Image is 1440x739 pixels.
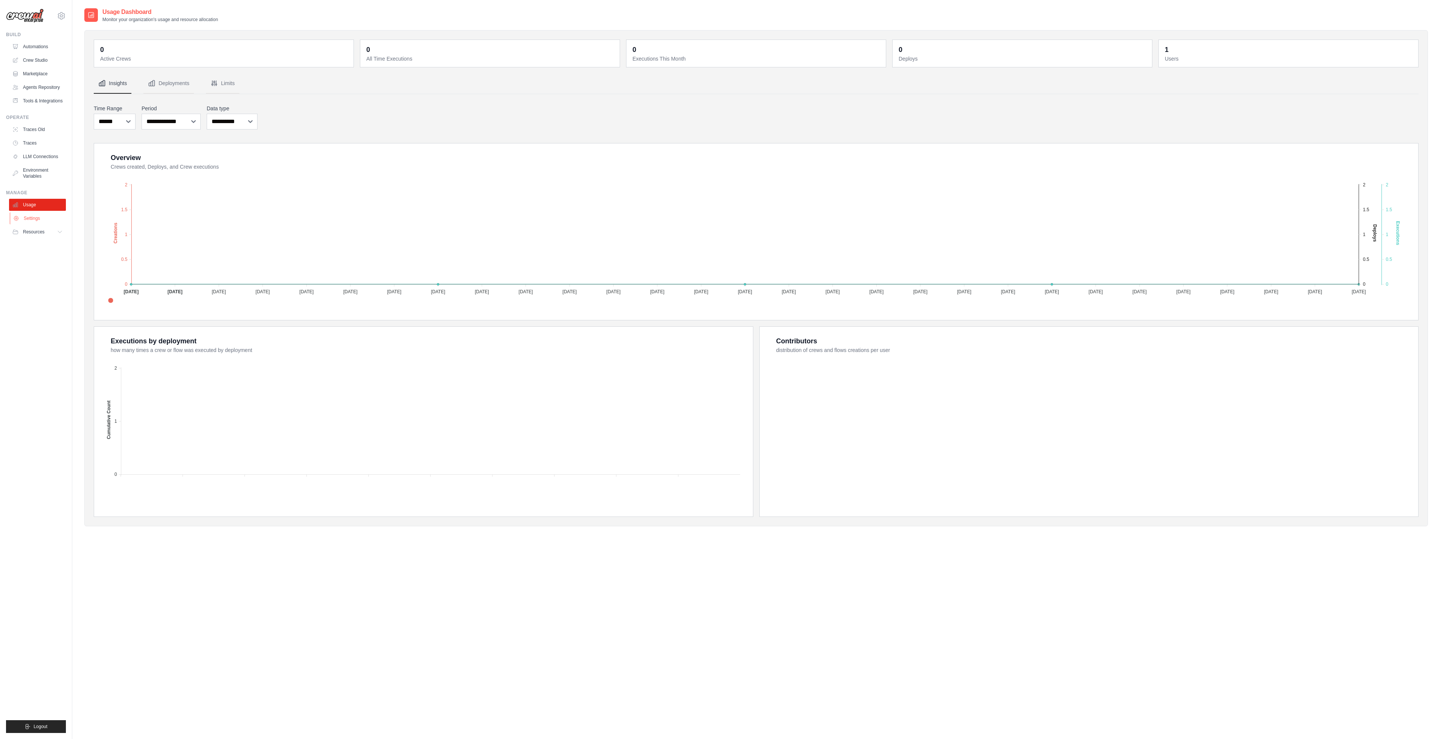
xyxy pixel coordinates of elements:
dt: Executions This Month [632,55,881,62]
div: Manage [6,190,66,196]
span: Resources [23,229,44,235]
text: Creations [113,222,118,244]
tspan: 0.5 [1363,257,1369,262]
tspan: 2 [1363,182,1365,187]
tspan: [DATE] [519,289,533,294]
a: Settings [10,212,67,224]
tspan: [DATE] [1132,289,1147,294]
button: Resources [9,226,66,238]
tspan: 1 [1363,232,1365,237]
tspan: [DATE] [650,289,664,294]
tspan: [DATE] [475,289,489,294]
tspan: 0.5 [121,257,128,262]
tspan: 1.5 [1363,207,1369,212]
div: Overview [111,152,141,163]
tspan: [DATE] [1089,289,1103,294]
a: Tools & Integrations [9,95,66,107]
tspan: [DATE] [606,289,621,294]
text: Cumulative Count [106,401,111,439]
tspan: 2 [1386,182,1388,187]
tspan: [DATE] [869,289,884,294]
dt: how many times a crew or flow was executed by deployment [111,346,744,354]
label: Period [142,105,201,112]
label: Data type [207,105,258,112]
button: Deployments [143,73,194,94]
div: 1 [1165,44,1169,55]
a: Traces [9,137,66,149]
tspan: [DATE] [913,289,928,294]
tspan: 1 [125,232,128,237]
tspan: 0 [114,472,117,477]
div: Operate [6,114,66,120]
div: 0 [100,44,104,55]
tspan: 1 [114,419,117,424]
text: Deploys [1372,224,1378,242]
dt: Users [1165,55,1414,62]
tspan: 1.5 [121,207,128,212]
tspan: [DATE] [1176,289,1191,294]
button: Limits [206,73,239,94]
a: Agents Repository [9,81,66,93]
tspan: [DATE] [694,289,708,294]
button: Logout [6,720,66,733]
tspan: 1.5 [1386,207,1392,212]
tspan: [DATE] [123,289,139,294]
dt: All Time Executions [366,55,615,62]
a: Marketplace [9,68,66,80]
tspan: [DATE] [168,289,183,294]
tspan: [DATE] [1264,289,1278,294]
img: Logo [6,9,44,23]
a: Crew Studio [9,54,66,66]
tspan: [DATE] [1220,289,1234,294]
a: Environment Variables [9,164,66,182]
tspan: [DATE] [738,289,752,294]
div: Build [6,32,66,38]
tspan: 2 [114,366,117,371]
nav: Tabs [94,73,1419,94]
div: Contributors [776,336,817,346]
tspan: [DATE] [212,289,226,294]
tspan: [DATE] [299,289,314,294]
a: Usage [9,199,66,211]
tspan: [DATE] [957,289,971,294]
tspan: [DATE] [1045,289,1059,294]
a: LLM Connections [9,151,66,163]
a: Traces Old [9,123,66,136]
div: 0 [632,44,636,55]
tspan: [DATE] [782,289,796,294]
tspan: 0.5 [1386,257,1392,262]
tspan: [DATE] [1352,289,1366,294]
tspan: [DATE] [256,289,270,294]
dt: Active Crews [100,55,349,62]
tspan: [DATE] [387,289,401,294]
dt: distribution of crews and flows creations per user [776,346,1410,354]
tspan: [DATE] [826,289,840,294]
div: 0 [366,44,370,55]
tspan: 0 [125,282,128,287]
tspan: 0 [1363,282,1365,287]
label: Time Range [94,105,136,112]
div: Executions by deployment [111,336,197,346]
text: Executions [1395,221,1400,245]
tspan: [DATE] [431,289,445,294]
tspan: 2 [125,182,128,187]
tspan: 0 [1386,282,1388,287]
span: Logout [34,724,47,730]
p: Monitor your organization's usage and resource allocation [102,17,218,23]
a: Automations [9,41,66,53]
dt: Crews created, Deploys, and Crew executions [111,163,1409,171]
tspan: [DATE] [1001,289,1015,294]
tspan: 1 [1386,232,1388,237]
div: 0 [899,44,902,55]
tspan: [DATE] [562,289,577,294]
h2: Usage Dashboard [102,8,218,17]
tspan: [DATE] [1308,289,1322,294]
dt: Deploys [899,55,1147,62]
button: Insights [94,73,131,94]
tspan: [DATE] [343,289,358,294]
